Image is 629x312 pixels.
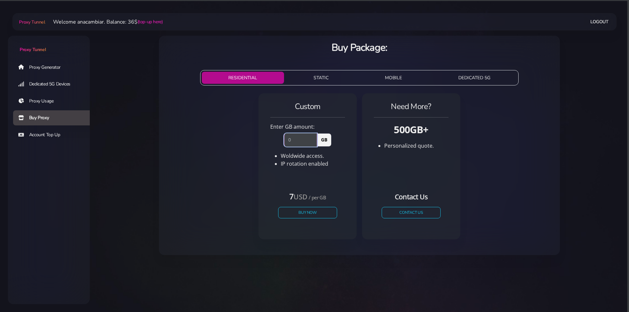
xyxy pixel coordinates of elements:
a: Proxy Generator [13,60,95,75]
h4: Need More? [374,101,448,112]
small: USD [294,192,307,201]
div: Enter GB amount: [266,123,349,131]
button: STATIC [287,72,355,84]
li: Welcome anacambiar. Balance: 36$ [45,18,163,26]
button: MOBILE [358,72,429,84]
a: Proxy Tunnel [18,17,45,27]
a: Buy Proxy [13,110,95,125]
a: (top-up here) [138,18,163,25]
li: Personalized quote. [384,142,448,150]
a: CONTACT US [382,207,441,218]
li: Woldwide access. [281,152,345,160]
h4: Custom [270,101,345,112]
iframe: Webchat Widget [591,274,621,304]
span: Proxy Tunnel [20,46,46,53]
span: GB [317,133,331,146]
small: / per GB [309,194,326,201]
a: Proxy Tunnel [8,36,90,53]
a: Proxy Usage [13,94,95,109]
button: DEDICATED 5G [431,72,517,84]
h4: 7 [278,191,337,202]
input: 0 [284,133,317,146]
span: Proxy Tunnel [19,19,45,25]
small: Contact Us [395,192,428,201]
a: Account Top Up [13,127,95,142]
a: Logout [590,16,609,28]
button: Buy Now [278,207,337,218]
h3: Buy Package: [164,41,555,54]
a: Dedicated 5G Devices [13,77,95,92]
button: RESIDENTIAL [202,72,284,84]
h3: 500GB+ [374,123,448,136]
li: IP rotation enabled [281,160,345,168]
